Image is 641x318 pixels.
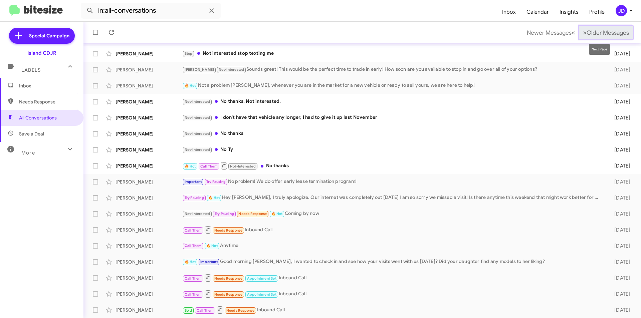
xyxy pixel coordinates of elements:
[584,2,610,22] a: Profile
[604,146,636,153] div: [DATE]
[182,210,604,218] div: Coming by now
[116,130,182,137] div: [PERSON_NAME]
[185,292,202,297] span: Call Them
[185,228,202,233] span: Call Them
[214,292,243,297] span: Needs Response
[604,195,636,201] div: [DATE]
[604,98,636,105] div: [DATE]
[185,308,192,313] span: Sold
[200,260,218,264] span: Important
[604,179,636,185] div: [DATE]
[604,66,636,73] div: [DATE]
[604,243,636,249] div: [DATE]
[610,5,634,16] button: JD
[116,146,182,153] div: [PERSON_NAME]
[219,67,244,72] span: Not-Interested
[604,211,636,217] div: [DATE]
[271,212,283,216] span: 🔥 Hot
[572,28,575,37] span: «
[185,67,214,72] span: [PERSON_NAME]
[116,179,182,185] div: [PERSON_NAME]
[116,259,182,265] div: [PERSON_NAME]
[604,291,636,297] div: [DATE]
[29,32,69,39] span: Special Campaign
[200,164,218,169] span: Call Them
[19,98,76,105] span: Needs Response
[604,307,636,313] div: [DATE]
[9,28,75,44] a: Special Campaign
[116,307,182,313] div: [PERSON_NAME]
[589,44,610,55] div: Next Page
[19,130,44,137] span: Save a Deal
[182,306,604,314] div: Inbound Call
[182,274,604,282] div: Inbound Call
[185,164,196,169] span: 🔥 Hot
[116,50,182,57] div: [PERSON_NAME]
[21,150,35,156] span: More
[185,131,210,136] span: Not-Interested
[182,178,604,186] div: No problem! We do offer early lease termination program!
[182,290,604,298] div: Inbound Call
[21,67,41,73] span: Labels
[579,26,633,39] button: Next
[116,82,182,89] div: [PERSON_NAME]
[81,3,221,19] input: Search
[185,260,196,264] span: 🔥 Hot
[182,258,604,266] div: Good morning [PERSON_NAME], I wanted to check in and see how your visits went with us [DATE]? Did...
[182,66,604,73] div: Sounds great! This would be the perfect time to trade in early! How soon are you available to sto...
[247,292,276,297] span: Appointment Set
[116,98,182,105] div: [PERSON_NAME]
[185,276,202,281] span: Call Them
[182,162,604,170] div: No thanks
[523,26,633,39] nav: Page navigation example
[116,243,182,249] div: [PERSON_NAME]
[604,259,636,265] div: [DATE]
[185,196,204,200] span: Try Pausing
[206,244,218,248] span: 🔥 Hot
[182,50,604,57] div: Not interested stop texting me
[185,99,210,104] span: Not-Interested
[604,50,636,57] div: [DATE]
[527,29,572,36] span: Newer Messages
[185,83,196,88] span: 🔥 Hot
[19,114,57,121] span: All Conversations
[19,82,76,89] span: Inbox
[616,5,627,16] div: JD
[116,163,182,169] div: [PERSON_NAME]
[116,66,182,73] div: [PERSON_NAME]
[497,2,521,22] span: Inbox
[523,26,579,39] button: Previous
[182,146,604,153] div: No Ty
[587,29,629,36] span: Older Messages
[182,82,604,89] div: Not a problem [PERSON_NAME], whenever you are in the market for a new vehicle or ready to sell yo...
[185,115,210,120] span: Not-Interested
[604,163,636,169] div: [DATE]
[116,195,182,201] div: [PERSON_NAME]
[197,308,214,313] span: Call Them
[182,98,604,105] div: No thanks. Not interested.
[604,114,636,121] div: [DATE]
[182,226,604,234] div: Inbound Call
[238,212,267,216] span: Needs Response
[226,308,255,313] span: Needs Response
[583,28,587,37] span: »
[116,291,182,297] div: [PERSON_NAME]
[604,227,636,233] div: [DATE]
[27,50,56,56] div: Island CDJR
[247,276,276,281] span: Appointment Set
[182,242,604,250] div: Anytime
[604,130,636,137] div: [DATE]
[116,114,182,121] div: [PERSON_NAME]
[214,228,243,233] span: Needs Response
[554,2,584,22] a: Insights
[206,180,226,184] span: Try Pausing
[215,212,234,216] span: Try Pausing
[116,227,182,233] div: [PERSON_NAME]
[116,275,182,281] div: [PERSON_NAME]
[182,114,604,121] div: I don't have that vehicle any longer, I had to give it up last November
[521,2,554,22] a: Calendar
[208,196,220,200] span: 🔥 Hot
